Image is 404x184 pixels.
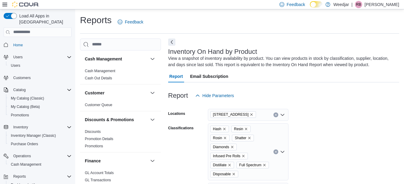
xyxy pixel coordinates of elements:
button: Reports [1,172,74,181]
span: My Catalog (Classic) [11,96,44,101]
a: Cash Management [8,161,44,168]
span: Operations [13,154,31,158]
span: Inventory [13,125,28,130]
button: Clear input [273,112,278,117]
h3: Finance [85,158,101,164]
button: Remove Full Spectrum from selection in this group [263,163,266,167]
button: Remove Disposable from selection in this group [232,172,236,176]
a: Customer Queue [85,103,112,107]
span: Distillate [213,162,227,168]
span: Full Spectrum [239,162,261,168]
h3: Report [168,92,188,99]
h3: Discounts & Promotions [85,117,134,123]
span: My Catalog (Beta) [8,103,72,110]
button: Open list of options [280,112,285,117]
button: Discounts & Promotions [149,116,156,123]
span: Load All Apps in [GEOGRAPHIC_DATA] [17,13,72,25]
button: Inventory [1,123,74,131]
img: Cova [12,2,39,8]
button: Promotions [6,111,74,119]
span: Reports [13,174,26,179]
div: View a snapshot of inventory availability by product. You can view products in stock by classific... [168,55,396,68]
a: Purchase Orders [8,140,41,148]
a: Discounts [85,130,101,134]
p: [PERSON_NAME] [365,1,399,8]
span: Inventory Manager (Classic) [8,132,72,139]
button: Remove Rosin from selection in this group [223,136,227,140]
span: Shatter [235,135,246,141]
h1: Reports [80,14,112,26]
span: Users [8,62,72,69]
button: Users [1,53,74,61]
h3: Customer [85,90,104,96]
button: Clear input [273,149,278,154]
span: Home [13,43,23,48]
span: Feedback [125,19,143,25]
span: 1127b Broadview Ave [210,111,256,118]
span: Customers [13,75,31,80]
span: Hide Parameters [202,93,234,99]
h3: Cash Management [85,56,122,62]
a: My Catalog (Classic) [8,95,47,102]
span: Cash Out Details [85,76,112,81]
button: My Catalog (Beta) [6,103,74,111]
span: Customers [11,74,72,81]
button: Remove Infused Pre Rolls from selection in this group [242,154,245,158]
button: Remove 1127b Broadview Ave from selection in this group [250,113,253,116]
span: Disposable [210,171,238,177]
span: [STREET_ADDRESS] [213,112,249,118]
span: Cash Management [11,162,41,167]
h3: Inventory On Hand by Product [168,48,257,55]
div: Rose Bourgault [355,1,362,8]
button: Remove Shatter from selection in this group [248,136,251,140]
a: Cash Management [85,69,115,73]
p: | [351,1,353,8]
span: Rosin [210,135,230,141]
span: Catalog [11,86,72,94]
button: Operations [1,152,74,160]
button: Hide Parameters [193,90,236,102]
span: Report [169,70,183,82]
span: GL Transactions [85,178,111,182]
span: Resin [234,126,243,132]
span: Users [11,63,20,68]
span: Promotions [85,144,103,149]
a: Inventory Manager (Classic) [8,132,58,139]
button: Remove Distillate from selection in this group [228,163,231,167]
button: Operations [11,152,33,160]
span: Resin [231,126,251,132]
span: Inventory [11,124,72,131]
button: Catalog [11,86,28,94]
button: Cash Management [85,56,148,62]
input: Dark Mode [310,1,322,8]
span: Hash [213,126,221,132]
a: Promotion Details [85,137,113,141]
button: Finance [149,157,156,164]
a: Home [11,41,25,49]
a: GL Account Totals [85,171,114,175]
button: Reports [11,173,28,180]
span: Catalog [13,87,26,92]
span: Full Spectrum [236,162,269,168]
span: Inventory Manager (Classic) [11,133,56,138]
a: Cash Out Details [85,76,112,80]
span: Users [13,55,23,60]
a: Customers [11,74,33,81]
button: Customer [85,90,148,96]
label: Locations [168,111,185,116]
span: RB [356,1,361,8]
div: Customer [80,101,161,111]
span: Reports [11,173,72,180]
a: My Catalog (Beta) [8,103,42,110]
span: Promotions [11,113,29,118]
span: Infused Pre Rolls [213,153,240,159]
button: Cash Management [149,55,156,63]
button: Inventory [11,124,30,131]
button: Users [11,54,25,61]
button: Open list of options [280,149,285,154]
a: Promotions [85,144,103,148]
button: Home [1,41,74,49]
p: Weedjar [333,1,349,8]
